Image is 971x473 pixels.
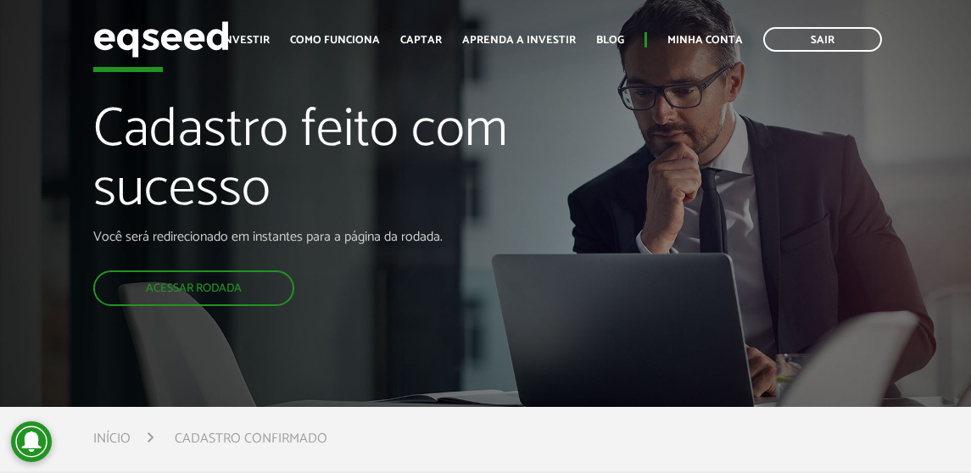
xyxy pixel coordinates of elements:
a: Minha conta [667,35,743,46]
img: EqSeed [93,17,229,62]
a: Como funciona [290,35,380,46]
a: Sair [763,27,882,52]
a: Captar [400,35,442,46]
a: Acessar rodada [93,270,294,306]
h1: Cadastro feito com sucesso [93,101,554,229]
a: Início [93,432,131,446]
p: Você será redirecionado em instantes para a página da rodada. [93,229,554,245]
a: Blog [596,35,624,46]
a: Investir [220,35,270,46]
a: Aprenda a investir [462,35,576,46]
li: Cadastro confirmado [175,427,327,450]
